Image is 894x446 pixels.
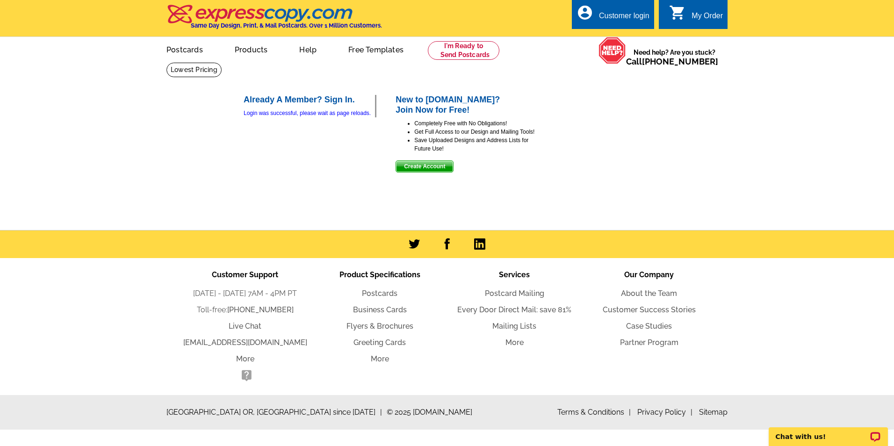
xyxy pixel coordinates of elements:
[191,22,382,29] h4: Same Day Design, Print, & Mail Postcards. Over 1 Million Customers.
[763,417,894,446] iframe: LiveChat chat widget
[577,4,593,21] i: account_circle
[457,305,571,314] a: Every Door Direct Mail: save 81%
[353,338,406,347] a: Greeting Cards
[414,128,536,136] li: Get Full Access to our Design and Mailing Tools!
[505,338,524,347] a: More
[346,322,413,331] a: Flyers & Brochures
[492,322,536,331] a: Mailing Lists
[598,37,626,64] img: help
[396,160,454,173] button: Create Account
[414,119,536,128] li: Completely Free with No Obligations!
[626,57,718,66] span: Call
[166,11,382,29] a: Same Day Design, Print, & Mail Postcards. Over 1 Million Customers.
[220,38,283,60] a: Products
[371,354,389,363] a: More
[603,305,696,314] a: Customer Success Stories
[669,10,723,22] a: shopping_cart My Order
[699,408,728,417] a: Sitemap
[396,161,453,172] span: Create Account
[353,305,407,314] a: Business Cards
[637,408,692,417] a: Privacy Policy
[485,289,544,298] a: Postcard Mailing
[557,408,631,417] a: Terms & Conditions
[626,322,672,331] a: Case Studies
[577,10,649,22] a: account_circle Customer login
[333,38,418,60] a: Free Templates
[414,136,536,153] li: Save Uploaded Designs and Address Lists for Future Use!
[620,338,678,347] a: Partner Program
[151,38,218,60] a: Postcards
[244,95,375,105] h2: Already A Member? Sign In.
[227,305,294,314] a: [PHONE_NUMBER]
[362,289,397,298] a: Postcards
[229,322,261,331] a: Live Chat
[284,38,332,60] a: Help
[387,407,472,418] span: © 2025 [DOMAIN_NAME]
[692,12,723,25] div: My Order
[339,270,420,279] span: Product Specifications
[396,95,536,115] h2: New to [DOMAIN_NAME]? Join Now for Free!
[669,4,686,21] i: shopping_cart
[183,338,307,347] a: [EMAIL_ADDRESS][DOMAIN_NAME]
[178,304,312,316] li: Toll-free:
[178,288,312,299] li: [DATE] - [DATE] 7AM - 4PM PT
[499,270,530,279] span: Services
[621,289,677,298] a: About the Team
[244,109,375,117] div: Login was successful, please wait as page reloads.
[236,354,254,363] a: More
[166,407,382,418] span: [GEOGRAPHIC_DATA] OR, [GEOGRAPHIC_DATA] since [DATE]
[599,12,649,25] div: Customer login
[624,270,674,279] span: Our Company
[212,270,278,279] span: Customer Support
[626,48,723,66] span: Need help? Are you stuck?
[642,57,718,66] a: [PHONE_NUMBER]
